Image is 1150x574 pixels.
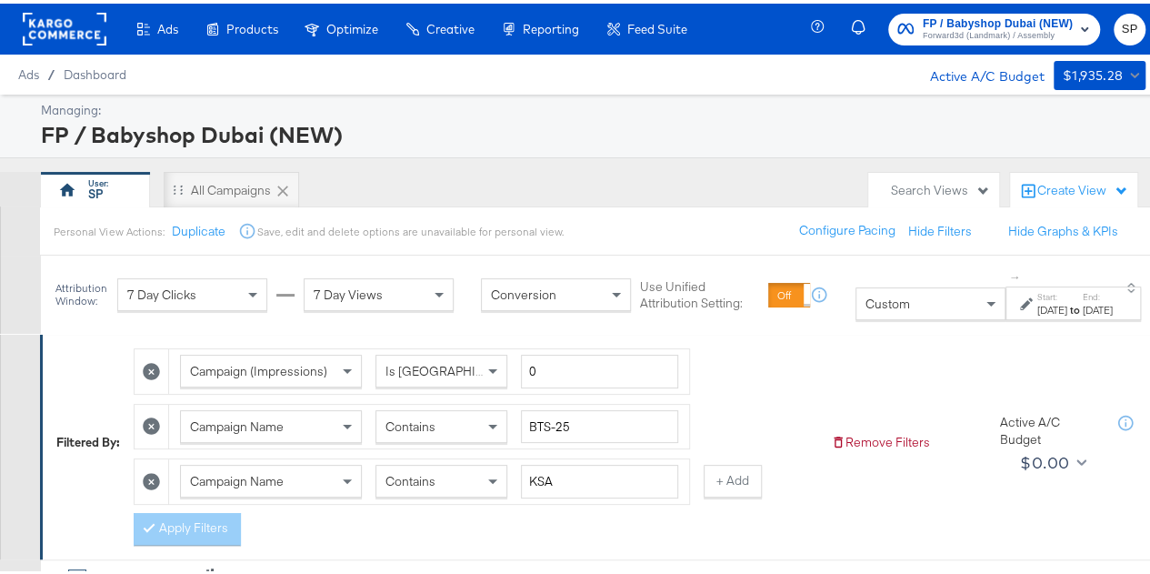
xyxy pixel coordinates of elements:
div: Active A/C Budget [911,57,1045,85]
span: Forward3d (Landmark) / Assembly [923,25,1073,40]
button: Hide Graphs & KPIs [1008,219,1118,237]
input: Enter a search term [521,407,678,440]
span: Is [GEOGRAPHIC_DATA] [385,359,525,376]
label: End: [1083,287,1113,299]
span: Conversion [491,283,556,299]
div: Active A/C Budget [1000,410,1100,444]
span: Reporting [523,18,579,33]
div: All Campaigns [191,178,271,196]
div: [DATE] [1037,299,1067,314]
span: Contains [385,415,435,431]
span: / [39,64,64,78]
div: FP / Babyshop Dubai (NEW) [41,116,1141,146]
span: 7 Day Clicks [127,283,196,299]
button: SP [1114,10,1145,42]
button: Duplicate [171,219,225,237]
button: + Add [704,461,762,494]
div: $1,935.28 [1063,61,1124,84]
span: Campaign Name [190,415,284,431]
div: Create View [1037,178,1128,196]
span: Campaign (Impressions) [190,359,327,376]
div: Managing: [41,98,1141,116]
button: Configure Pacing [786,211,908,244]
span: Products [226,18,278,33]
span: Campaign Name [190,469,284,486]
button: FP / Babyshop Dubai (NEW)Forward3d (Landmark) / Assembly [888,10,1100,42]
div: Search Views [891,178,990,196]
span: Custom [865,292,910,308]
div: Save, edit and delete options are unavailable for personal view. [256,221,563,236]
label: Use Unified Attribution Setting: [640,275,761,308]
span: SP [1121,15,1138,36]
div: $0.00 [1020,446,1069,473]
span: Ads [157,18,178,33]
div: Filtered By: [56,430,120,448]
span: 7 Day Views [314,283,383,299]
span: FP / Babyshop Dubai (NEW) [923,11,1073,30]
div: SP [88,182,103,199]
button: Hide Filters [908,219,972,237]
span: Ads [18,64,39,78]
label: Start: [1037,287,1067,299]
button: $0.00 [1013,444,1090,473]
strong: to [1067,299,1083,313]
button: $1,935.28 [1054,57,1145,86]
span: ↑ [1007,271,1025,277]
div: Personal View Actions: [54,221,164,236]
input: Enter a number [521,351,678,385]
div: Attribution Window: [55,278,108,304]
input: Enter a search term [521,461,678,495]
div: Drag to reorder tab [173,181,183,191]
span: Creative [426,18,475,33]
span: Contains [385,469,435,486]
button: Remove Filters [831,430,930,448]
a: Dashboard [64,64,126,78]
div: [DATE] [1083,299,1113,314]
span: Optimize [326,18,378,33]
span: Feed Suite [627,18,687,33]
